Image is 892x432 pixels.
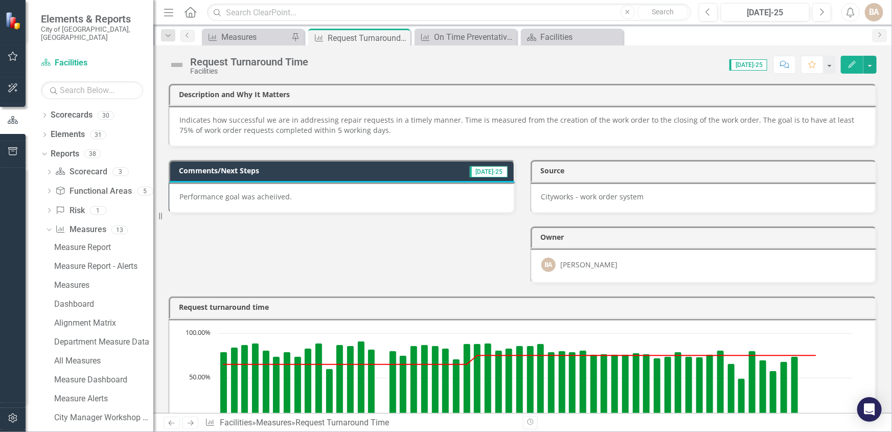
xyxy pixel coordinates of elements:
path: Dec-24, 81. Actual. [717,350,724,422]
p: Indicates how successful we are in addressing repair requests in a timely manner. Time is measure... [179,115,865,135]
div: BA [541,258,556,272]
div: Measures [221,31,289,43]
button: [DATE]-25 [721,3,810,21]
div: Request Turnaround Time [295,418,389,427]
path: Jul-25, 74. Actual. [791,356,798,422]
button: Search [637,5,689,19]
a: Department Measure Data [52,334,153,350]
a: Facilities [41,57,143,69]
div: Measure Report - Alerts [54,262,153,271]
input: Search Below... [41,81,143,99]
path: Jun-22, 75. Actual. [400,355,407,422]
div: Facilities [190,67,308,75]
path: Mar-24, 76. Actual. [622,354,629,422]
path: Sep-24, 74. Actual. [685,356,693,422]
a: Dashboard [52,296,153,312]
path: Nov-22, 71. Actual. [453,359,460,422]
a: Measures [256,418,291,427]
a: City Manager Workshop Measures [52,410,153,426]
a: Elements [51,129,85,141]
path: Aug-22, 87. Actual. [421,345,428,422]
path: May-25, 58. Actual. [770,371,777,422]
a: Scorecards [51,109,93,121]
path: Oct-22, 83. Actual. [442,348,449,422]
g: Actual, series 2 of 2. Bar series with 60 bars. [220,333,848,423]
path: Mar-22, 82. Actual. [368,349,375,422]
p: Performance goal was acheiived. [179,192,504,202]
path: Dec-21, 87. Actual. [336,345,344,422]
a: Functional Areas [55,186,131,197]
span: [DATE]-25 [729,59,767,71]
path: Jan-24, 77. Actual. [601,354,608,422]
div: Alignment Matrix [54,319,153,328]
div: All Measures [54,356,153,366]
a: Measures [55,224,106,236]
a: Scorecard [55,166,107,178]
path: Jan-21, 79. Actual. [220,352,227,422]
div: 30 [98,111,114,120]
path: May-21, 81. Actual. [263,350,270,422]
div: Open Intercom Messenger [857,397,882,422]
h3: Source [541,167,871,174]
path: Sep-23, 80. Actual. [559,351,566,422]
path: Apr-24, 78. Actual. [633,353,640,422]
span: [DATE]-25 [470,166,508,177]
path: Jan-22, 86. Actual. [347,346,354,422]
a: Reports [51,148,79,160]
path: Sep-22, 86. Actual. [432,346,439,422]
g: Target, series 1 of 2. Line with 60 data points. [222,353,818,366]
path: Mar-21, 87. Actual. [241,345,248,422]
path: Jul-24, 74. Actual. [665,356,672,422]
path: Apr-21, 89. Actual. [252,343,259,422]
div: [DATE]-25 [724,7,807,19]
text: 50.00% [189,372,211,381]
div: City Manager Workshop Measures [54,413,153,422]
a: Alignment Matrix [52,315,153,331]
path: Jul-22, 86. Actual. [410,346,418,422]
a: Facilities [523,31,621,43]
path: Jan-25, 66. Actual. [728,363,735,422]
div: 3 [112,168,129,176]
div: [PERSON_NAME] [561,260,618,270]
input: Search ClearPoint... [207,4,691,21]
span: Search [652,8,674,16]
path: Feb-25, 49. Actual. [738,378,745,422]
div: Measure Dashboard [54,375,153,384]
path: Jun-24, 72. Actual. [654,358,661,422]
path: Aug-21, 74. Actual. [294,356,302,422]
path: Nov-23, 81. Actual. [580,350,587,422]
path: Feb-22, 91. Actual. [358,341,365,422]
div: 5 [137,187,153,195]
path: Jun-21, 74. Actual. [273,356,280,422]
div: Facilities [540,31,621,43]
path: Jun-23, 86. Actual. [527,346,534,422]
div: 13 [111,225,128,234]
div: 31 [90,130,106,139]
path: Mar-23, 81. Actual. [495,350,502,422]
path: Nov-21, 60. Actual. [326,369,333,422]
div: Department Measure Data [54,337,153,347]
div: 38 [84,150,101,158]
div: Measures [54,281,153,290]
button: BA [865,3,883,21]
path: Jul-21, 79. Actual. [284,352,291,422]
a: On Time Preventative Maintenance [417,31,514,43]
a: Measure Alerts [52,391,153,407]
a: Facilities [220,418,252,427]
path: Oct-24, 73. Actual. [696,357,703,422]
span: Cityworks - work order system [541,192,644,201]
path: Dec-23, 76. Actual. [590,354,598,422]
path: Feb-24, 76. Actual. [611,354,619,422]
path: Feb-23, 89. Actual. [485,343,492,422]
h3: Owner [541,233,871,241]
path: Sep-21, 83. Actual. [305,348,312,422]
a: Measure Dashboard [52,372,153,388]
img: Not Defined [169,57,185,73]
div: Measure Alerts [54,394,153,403]
path: Oct-21, 89. Actual. [315,343,323,422]
a: Measures [52,277,153,293]
path: May-22, 80. Actual. [390,351,397,422]
div: On Time Preventative Maintenance [434,31,514,43]
path: Nov-24, 76. Actual. [706,354,714,422]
